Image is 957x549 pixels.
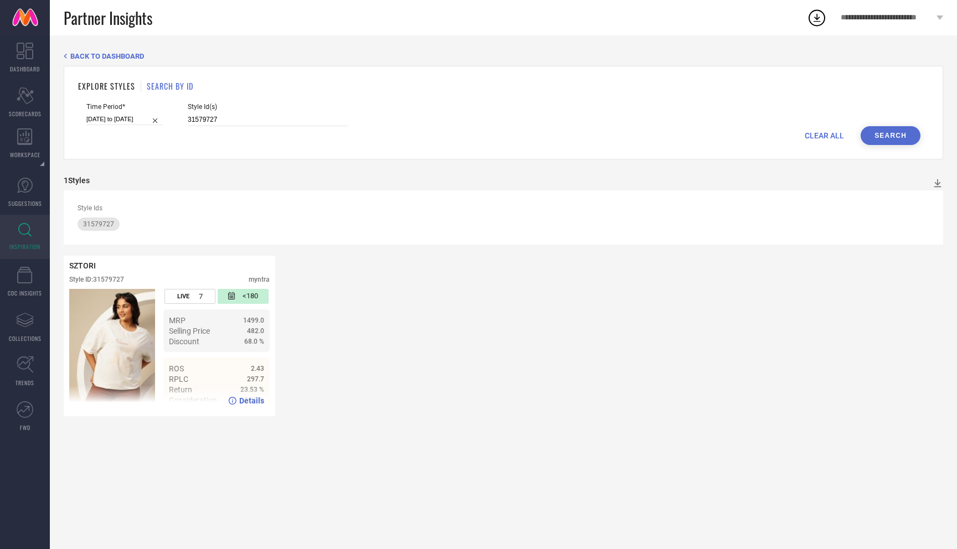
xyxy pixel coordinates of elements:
[251,365,264,372] span: 2.43
[69,289,155,411] div: Click to view image
[169,375,188,384] span: RPLC
[177,293,189,300] span: LIVE
[83,220,114,228] span: 31579727
[78,80,135,92] h1: EXPLORE STYLES
[249,276,270,283] div: myntra
[9,110,42,118] span: SCORECARDS
[199,292,203,301] span: 7
[64,52,943,60] div: Back TO Dashboard
[69,276,124,283] div: Style ID: 31579727
[188,103,348,111] span: Style Id(s)
[64,176,90,185] div: 1 Styles
[861,126,920,145] button: Search
[244,338,264,345] span: 68.0 %
[69,289,155,411] img: Style preview image
[169,337,199,346] span: Discount
[807,8,827,28] div: Open download list
[218,289,269,304] div: Number of days since the style was first listed on the platform
[9,242,40,251] span: INSPIRATION
[243,292,258,301] span: <180
[69,261,96,270] span: SZTORI
[147,80,193,92] h1: SEARCH BY ID
[9,334,42,343] span: COLLECTIONS
[247,327,264,335] span: 482.0
[10,151,40,159] span: WORKSPACE
[805,131,844,140] span: CLEAR ALL
[70,52,144,60] span: BACK TO DASHBOARD
[8,289,42,297] span: CDC INSIGHTS
[16,379,34,387] span: TRENDS
[86,103,163,111] span: Time Period*
[247,375,264,383] span: 297.7
[86,113,163,125] input: Select time period
[239,396,264,405] span: Details
[10,65,40,73] span: DASHBOARD
[169,327,210,335] span: Selling Price
[169,316,186,325] span: MRP
[8,199,42,208] span: SUGGESTIONS
[188,113,348,126] input: Enter comma separated style ids e.g. 12345, 67890
[78,204,929,212] div: Style Ids
[243,317,264,324] span: 1499.0
[169,364,184,373] span: ROS
[164,289,215,304] div: Number of days the style has been live on the platform
[228,396,264,405] a: Details
[64,7,152,29] span: Partner Insights
[20,423,30,432] span: FWD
